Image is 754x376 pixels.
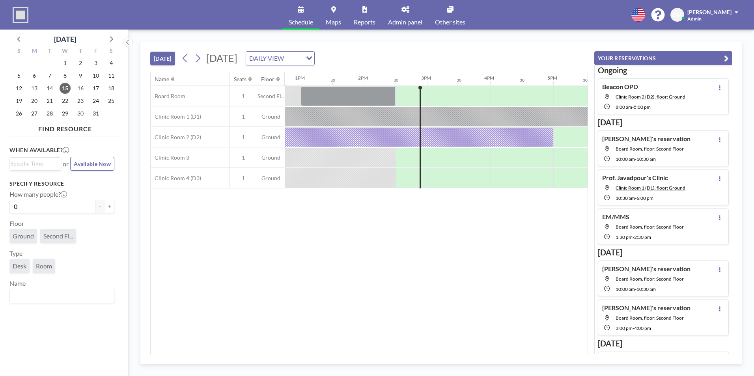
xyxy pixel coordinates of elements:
h3: Ongoing [598,65,729,75]
span: - [632,104,634,110]
div: 4PM [484,75,494,81]
span: Board Room, floor: Second Floor [616,224,684,230]
span: 3:00 PM [616,325,633,331]
div: 30 [520,78,524,83]
span: Ground [13,232,34,240]
span: 2:30 PM [634,234,651,240]
h3: Specify resource [9,180,114,187]
h3: [DATE] [598,117,729,127]
button: YOUR RESERVATIONS [594,51,732,65]
div: 30 [394,78,398,83]
span: 10:30 AM [616,195,635,201]
h3: [DATE] [598,339,729,348]
span: Board Room, floor: Second Floor [616,276,684,282]
span: Monday, October 27, 2025 [29,108,40,119]
span: Admin [687,16,702,22]
span: Admin panel [388,19,422,25]
div: Floor [261,76,274,83]
span: DAILY VIEW [248,53,286,63]
span: Available Now [74,160,111,167]
span: Sunday, October 26, 2025 [13,108,24,119]
span: Saturday, October 18, 2025 [106,83,117,94]
button: + [105,200,114,213]
div: 1PM [295,75,305,81]
span: Clinic Room 1 (D1), floor: Ground [616,185,685,191]
span: Sunday, October 12, 2025 [13,83,24,94]
div: 2PM [358,75,368,81]
span: Schedule [289,19,313,25]
span: Friday, October 17, 2025 [90,83,101,94]
h4: [PERSON_NAME]'s reservation [602,304,691,312]
div: M [27,47,42,57]
span: Friday, October 31, 2025 [90,108,101,119]
span: Clinic Room 4 (D3) [151,175,201,182]
span: 10:00 AM [616,156,635,162]
span: Friday, October 10, 2025 [90,70,101,81]
span: Maps [326,19,341,25]
span: Wednesday, October 29, 2025 [60,108,71,119]
span: Friday, October 3, 2025 [90,58,101,69]
span: 1 [230,113,257,120]
span: - [635,156,636,162]
h4: Prof. Javadpour's Clinic [602,174,668,182]
span: Clinic Room 2 (D2) [151,134,201,141]
span: Thursday, October 23, 2025 [75,95,86,106]
span: 6:00 PM [636,195,653,201]
span: Ground [257,154,285,161]
span: Ground [257,175,285,182]
h4: FIND RESOURCE [9,122,121,133]
div: Search for option [10,158,61,169]
span: Board Room, floor: Second Floor [616,146,684,152]
label: Floor [9,220,24,227]
span: 5:00 PM [634,104,651,110]
div: [DATE] [54,34,76,45]
div: 30 [330,78,335,83]
span: 1 [230,93,257,100]
label: Name [9,279,26,287]
span: Thursday, October 2, 2025 [75,58,86,69]
span: Second Fl... [257,93,285,100]
span: 10:30 AM [636,156,656,162]
span: Saturday, October 11, 2025 [106,70,117,81]
span: [DATE] [206,52,237,64]
span: 1 [230,134,257,141]
span: Tuesday, October 7, 2025 [44,70,55,81]
span: 8:00 AM [616,104,632,110]
div: S [103,47,119,57]
button: [DATE] [150,52,175,65]
span: Tuesday, October 21, 2025 [44,95,55,106]
span: Saturday, October 4, 2025 [106,58,117,69]
span: Board Room [151,93,185,100]
span: Monday, October 20, 2025 [29,95,40,106]
span: Clinic Room 1 (D1) [151,113,201,120]
span: KM [673,11,682,19]
span: Desk [13,262,26,270]
span: Clinic Room 2 (D2), floor: Ground [616,94,685,100]
span: Sunday, October 19, 2025 [13,95,24,106]
span: Room [36,262,52,270]
div: T [73,47,88,57]
button: - [95,200,105,213]
span: or [63,160,69,168]
span: [PERSON_NAME] [687,9,732,15]
h4: Beacon OPD [602,83,638,91]
span: 10:00 AM [616,286,635,292]
label: How many people? [9,190,67,198]
span: Saturday, October 25, 2025 [106,95,117,106]
div: S [11,47,27,57]
span: 1 [230,154,257,161]
span: 1:30 PM [616,234,633,240]
div: T [42,47,58,57]
span: 1 [230,175,257,182]
div: 30 [457,78,461,83]
span: 4:00 PM [634,325,651,331]
span: Wednesday, October 15, 2025 [60,83,71,94]
span: Thursday, October 9, 2025 [75,70,86,81]
span: Ground [257,134,285,141]
span: Second Fl... [43,232,73,240]
span: - [633,325,634,331]
span: Monday, October 6, 2025 [29,70,40,81]
div: Name [155,76,169,83]
span: 10:30 AM [636,286,656,292]
div: 5PM [547,75,557,81]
